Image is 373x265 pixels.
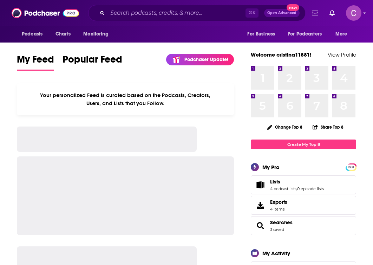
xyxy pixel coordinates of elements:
[55,29,71,39] span: Charts
[78,27,117,41] button: open menu
[270,219,293,226] a: Searches
[267,11,296,15] span: Open Advanced
[63,53,122,70] span: Popular Feed
[246,8,259,18] span: ⌘ K
[264,9,300,17] button: Open AdvancedNew
[328,51,356,58] a: View Profile
[270,227,284,232] a: 3 saved
[251,175,356,194] span: Lists
[253,180,267,190] a: Lists
[270,207,287,212] span: 4 items
[327,7,338,19] a: Show notifications dropdown
[346,5,361,21] button: Show profile menu
[262,164,280,170] div: My Pro
[251,196,356,215] a: Exports
[270,186,296,191] a: 4 podcast lists
[270,179,324,185] a: Lists
[347,164,355,169] a: PRO
[83,29,108,39] span: Monitoring
[17,53,54,70] span: My Feed
[283,27,332,41] button: open menu
[296,186,297,191] span: ,
[263,123,307,131] button: Change Top 8
[253,221,267,231] a: Searches
[346,5,361,21] span: Logged in as cristina11881
[22,29,42,39] span: Podcasts
[251,216,356,235] span: Searches
[288,29,322,39] span: For Podcasters
[242,27,284,41] button: open menu
[297,186,324,191] a: 0 episode lists
[51,27,75,41] a: Charts
[107,7,246,19] input: Search podcasts, credits, & more...
[17,83,234,115] div: Your personalized Feed is curated based on the Podcasts, Creators, Users, and Lists that you Follow.
[335,29,347,39] span: More
[251,51,312,58] a: Welcome cristina11881!
[347,164,355,170] span: PRO
[17,27,52,41] button: open menu
[17,53,54,71] a: My Feed
[346,5,361,21] img: User Profile
[12,6,79,20] img: Podchaser - Follow, Share and Rate Podcasts
[253,200,267,210] span: Exports
[270,199,287,205] span: Exports
[184,57,228,63] p: Podchaser Update!
[287,4,299,11] span: New
[270,179,280,185] span: Lists
[63,53,122,71] a: Popular Feed
[331,27,356,41] button: open menu
[312,120,344,134] button: Share Top 8
[251,140,356,149] a: Create My Top 8
[262,250,290,257] div: My Activity
[88,5,306,21] div: Search podcasts, credits, & more...
[247,29,275,39] span: For Business
[309,7,321,19] a: Show notifications dropdown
